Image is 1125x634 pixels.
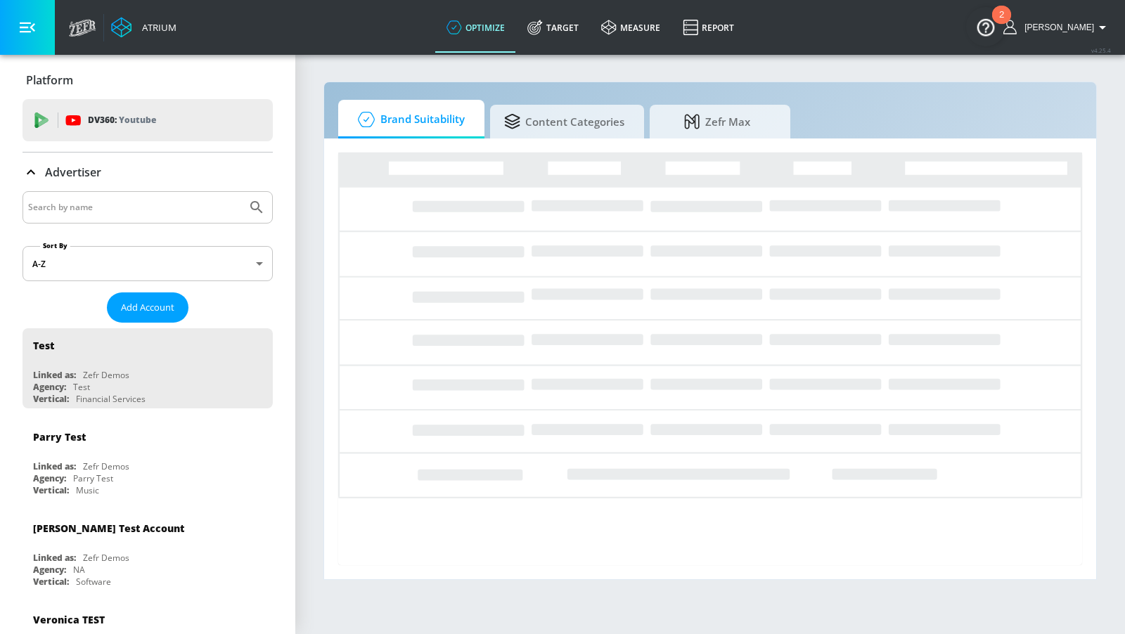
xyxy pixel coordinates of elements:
div: Test [73,381,90,393]
div: Software [76,576,111,588]
div: DV360: Youtube [22,99,273,141]
a: optimize [435,2,516,53]
div: Zefr Demos [83,552,129,564]
span: Brand Suitability [352,103,465,136]
span: Content Categories [504,105,624,138]
div: [PERSON_NAME] Test AccountLinked as:Zefr DemosAgency:NAVertical:Software [22,511,273,591]
div: Agency: [33,564,66,576]
div: Linked as: [33,369,76,381]
div: Parry TestLinked as:Zefr DemosAgency:Parry TestVertical:Music [22,420,273,500]
div: Parry Test [33,430,86,444]
span: Zefr Max [664,105,771,138]
div: Music [76,484,99,496]
span: v 4.25.4 [1091,46,1111,54]
button: [PERSON_NAME] [1003,19,1111,36]
p: DV360: [88,112,156,128]
p: Youtube [119,112,156,127]
div: Financial Services [76,393,146,405]
div: Parry Test [73,472,113,484]
div: Vertical: [33,576,69,588]
a: Target [516,2,590,53]
span: Add Account [121,299,174,316]
div: Vertical: [33,484,69,496]
div: Vertical: [33,393,69,405]
p: Advertiser [45,164,101,180]
a: Atrium [111,17,176,38]
div: Platform [22,60,273,100]
div: Agency: [33,381,66,393]
div: Atrium [136,21,176,34]
a: Report [671,2,745,53]
div: Zefr Demos [83,460,129,472]
div: TestLinked as:Zefr DemosAgency:TestVertical:Financial Services [22,328,273,408]
span: login as: anthony.tran@zefr.com [1019,22,1094,32]
button: Add Account [107,292,188,323]
div: NA [73,564,85,576]
div: Test [33,339,54,352]
div: Agency: [33,472,66,484]
a: measure [590,2,671,53]
div: A-Z [22,246,273,281]
div: Linked as: [33,460,76,472]
div: Zefr Demos [83,369,129,381]
div: 2 [999,15,1004,33]
p: Platform [26,72,73,88]
div: Advertiser [22,153,273,192]
label: Sort By [40,241,70,250]
div: Veronica TEST [33,613,105,626]
button: Open Resource Center, 2 new notifications [966,7,1005,46]
div: Linked as: [33,552,76,564]
input: Search by name [28,198,241,216]
div: [PERSON_NAME] Test Account [33,522,184,535]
